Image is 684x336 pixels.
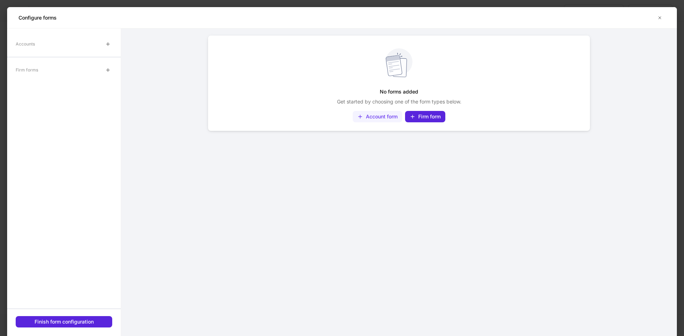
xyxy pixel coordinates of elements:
[19,14,57,21] h5: Configure forms
[366,113,398,120] div: Account form
[16,316,112,327] button: Finish form configuration
[35,318,94,325] div: Finish form configuration
[418,113,441,120] div: Firm form
[405,111,445,122] button: Firm form
[16,64,38,76] div: Firm forms
[337,98,461,105] p: Get started by choosing one of the form types below.
[16,38,35,50] div: Accounts
[353,111,402,122] button: Account form
[380,85,418,98] h5: No forms added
